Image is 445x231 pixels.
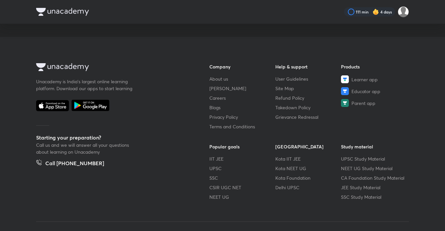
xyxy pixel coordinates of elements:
img: streak [372,9,379,15]
a: User Guidelines [275,75,341,82]
a: Careers [209,94,275,101]
a: Terms and Conditions [209,123,275,130]
h6: Popular goals [209,143,275,150]
a: Blogs [209,104,275,111]
img: Parent app [341,99,349,107]
span: Careers [209,94,226,101]
a: Call [PHONE_NUMBER] [36,159,104,168]
p: Call us and we will answer all your questions about learning on Unacademy [36,141,135,155]
img: pradhap B [398,6,409,17]
img: Company Logo [36,8,89,16]
a: SSC Study Material [341,193,407,200]
h6: Company [209,63,275,70]
a: IIT JEE [209,155,275,162]
img: Company Logo [36,63,89,71]
h6: Help & support [275,63,341,70]
a: Company Logo [36,63,188,73]
a: CSIR UGC NET [209,184,275,191]
a: NEET UG [209,193,275,200]
span: Parent app [351,100,375,107]
span: Learner app [351,76,378,83]
a: Kota Foundation [275,174,341,181]
a: NEET UG Study Material [341,165,407,172]
a: Takedown Policy [275,104,341,111]
a: JEE Study Material [341,184,407,191]
a: Grievance Redressal [275,114,341,120]
img: Learner app [341,75,349,83]
a: Site Map [275,85,341,92]
a: [PERSON_NAME] [209,85,275,92]
a: UPSC [209,165,275,172]
img: Educator app [341,87,349,95]
a: Parent app [341,99,407,107]
h5: Call [PHONE_NUMBER] [45,159,104,168]
a: SSC [209,174,275,181]
a: CA Foundation Study Material [341,174,407,181]
a: Kota IIT JEE [275,155,341,162]
a: Privacy Policy [209,114,275,120]
h6: Products [341,63,407,70]
a: Delhi UPSC [275,184,341,191]
h5: Starting your preparation? [36,134,188,141]
a: About us [209,75,275,82]
a: Refund Policy [275,94,341,101]
h6: [GEOGRAPHIC_DATA] [275,143,341,150]
h6: Study material [341,143,407,150]
span: Educator app [351,88,380,95]
p: Unacademy is India’s largest online learning platform. Download our apps to start learning [36,78,135,92]
a: Kota NEET UG [275,165,341,172]
a: Educator app [341,87,407,95]
a: UPSC Study Material [341,155,407,162]
a: Learner app [341,75,407,83]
